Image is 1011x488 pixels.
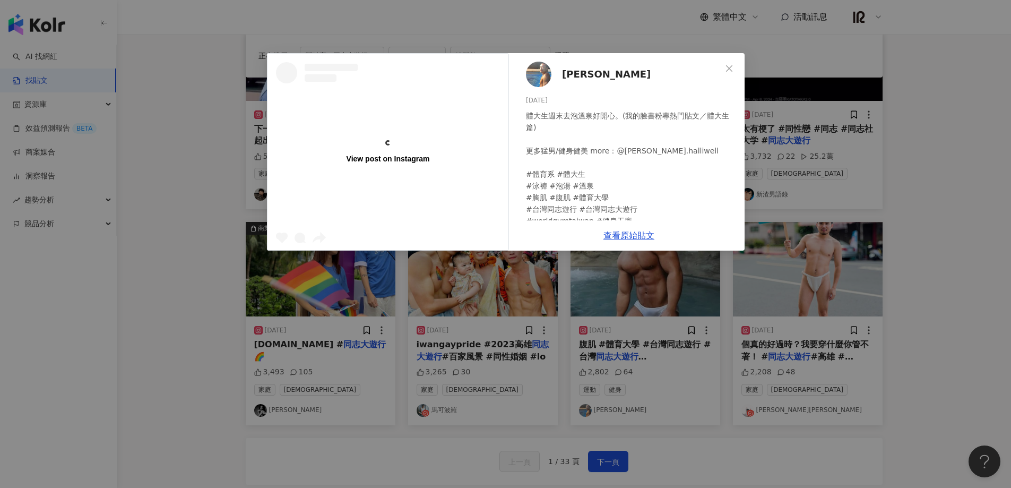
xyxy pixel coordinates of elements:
[526,110,736,285] div: 體大生週末去泡溫泉好開心。(我的臉書粉專熱門貼文／體大生篇) 更多猛男/健身健美 more：@[PERSON_NAME].halliwell #體育系 #體大生 #泳褲 #泡湯 #溫泉 #胸肌 ...
[526,62,551,87] img: KOL Avatar
[346,154,429,164] div: View post on Instagram
[526,62,721,87] a: KOL Avatar[PERSON_NAME]
[562,67,651,82] span: [PERSON_NAME]
[719,58,740,79] button: Close
[526,96,736,106] div: [DATE]
[725,64,733,73] span: close
[603,230,654,241] a: 查看原始貼文
[267,54,508,250] a: View post on Instagram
